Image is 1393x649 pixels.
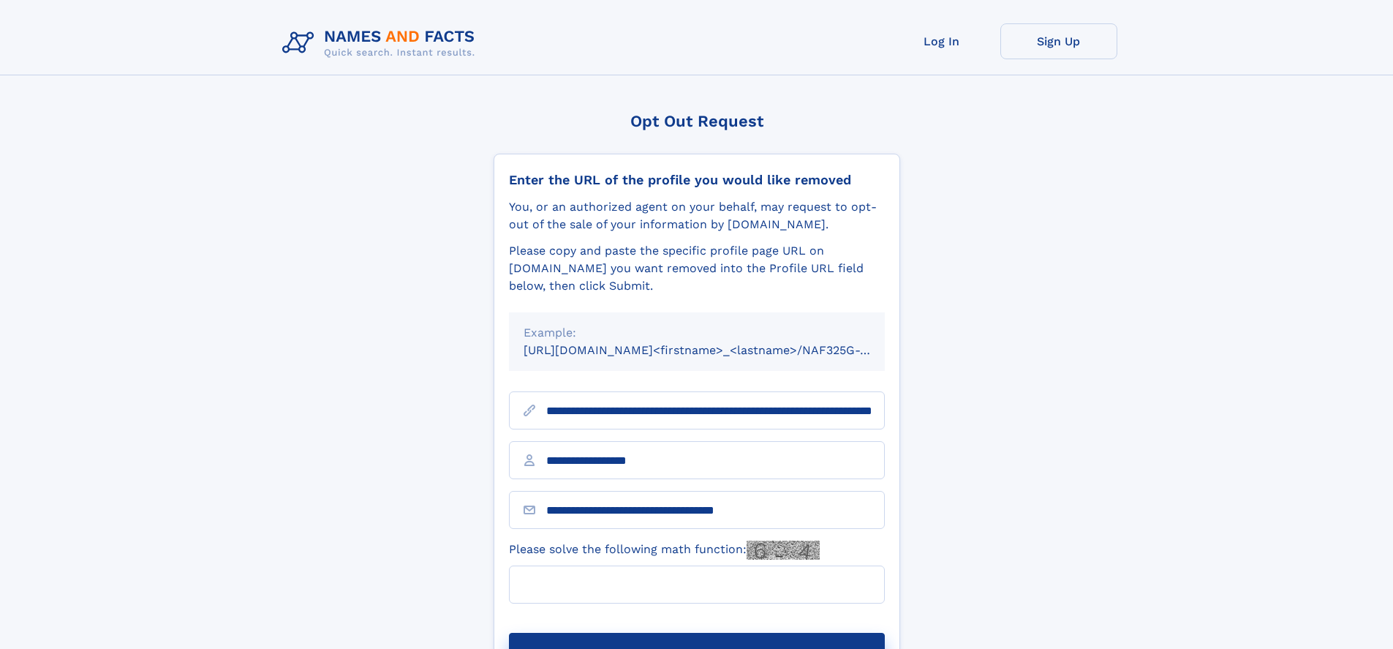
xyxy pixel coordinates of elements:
[509,198,885,233] div: You, or an authorized agent on your behalf, may request to opt-out of the sale of your informatio...
[1000,23,1117,59] a: Sign Up
[509,541,820,560] label: Please solve the following math function:
[524,343,913,357] small: [URL][DOMAIN_NAME]<firstname>_<lastname>/NAF325G-xxxxxxxx
[883,23,1000,59] a: Log In
[494,112,900,130] div: Opt Out Request
[524,324,870,342] div: Example:
[509,172,885,188] div: Enter the URL of the profile you would like removed
[276,23,487,63] img: Logo Names and Facts
[509,242,885,295] div: Please copy and paste the specific profile page URL on [DOMAIN_NAME] you want removed into the Pr...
